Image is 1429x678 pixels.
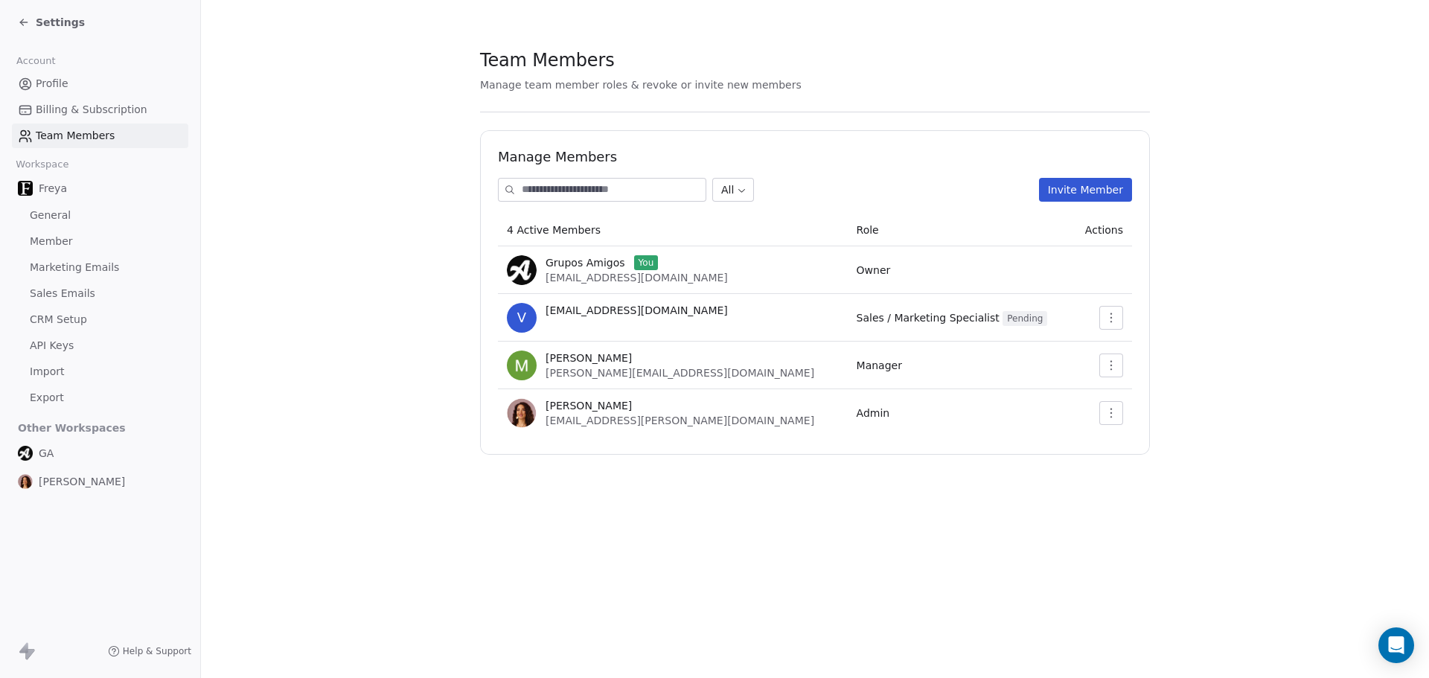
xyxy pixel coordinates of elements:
[12,71,188,96] a: Profile
[1378,627,1414,663] div: Open Intercom Messenger
[36,102,147,118] span: Billing & Subscription
[30,364,64,380] span: Import
[39,181,67,196] span: Freya
[10,153,75,176] span: Workspace
[12,97,188,122] a: Billing & Subscription
[546,398,632,413] span: [PERSON_NAME]
[30,234,73,249] span: Member
[12,416,132,440] span: Other Workspaces
[12,333,188,358] a: API Keys
[546,415,814,426] span: [EMAIL_ADDRESS][PERSON_NAME][DOMAIN_NAME]
[30,338,74,354] span: API Keys
[30,260,119,275] span: Marketing Emails
[18,446,33,461] img: Logo_GA.png
[12,386,188,410] a: Export
[857,224,879,236] span: Role
[507,255,537,285] img: Logo_GA.png
[507,303,537,333] span: v
[634,255,659,270] span: You
[12,229,188,254] a: Member
[10,50,62,72] span: Account
[1003,311,1047,326] span: Pending
[30,312,87,327] span: CRM Setup
[12,255,188,280] a: Marketing Emails
[108,645,191,657] a: Help & Support
[546,272,728,284] span: [EMAIL_ADDRESS][DOMAIN_NAME]
[30,390,64,406] span: Export
[30,208,71,223] span: General
[507,351,537,380] img: zax9DinGwEal9YTdws-kC1FvMN2Mne36US_wzZ34MSE
[1039,178,1132,202] button: Invite Member
[857,264,891,276] span: Owner
[39,474,125,489] span: [PERSON_NAME]
[30,286,95,301] span: Sales Emails
[12,359,188,384] a: Import
[498,148,1132,166] h1: Manage Members
[480,79,802,91] span: Manage team member roles & revoke or invite new members
[123,645,191,657] span: Help & Support
[12,203,188,228] a: General
[857,407,890,419] span: Admin
[12,281,188,306] a: Sales Emails
[546,255,625,270] span: Grupos Amigos
[36,15,85,30] span: Settings
[36,128,115,144] span: Team Members
[546,351,632,365] span: [PERSON_NAME]
[12,124,188,148] a: Team Members
[507,224,601,236] span: 4 Active Members
[546,303,728,318] span: [EMAIL_ADDRESS][DOMAIN_NAME]
[18,181,33,196] img: Fav_icon.png
[1085,224,1123,236] span: Actions
[857,312,1048,324] span: Sales / Marketing Specialist
[480,49,615,71] span: Team Members
[12,307,188,332] a: CRM Setup
[546,367,814,379] span: [PERSON_NAME][EMAIL_ADDRESS][DOMAIN_NAME]
[507,398,537,428] img: anika.png
[857,359,902,371] span: Manager
[18,15,85,30] a: Settings
[18,474,33,489] img: anika.png
[36,76,68,92] span: Profile
[39,446,54,461] span: GA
